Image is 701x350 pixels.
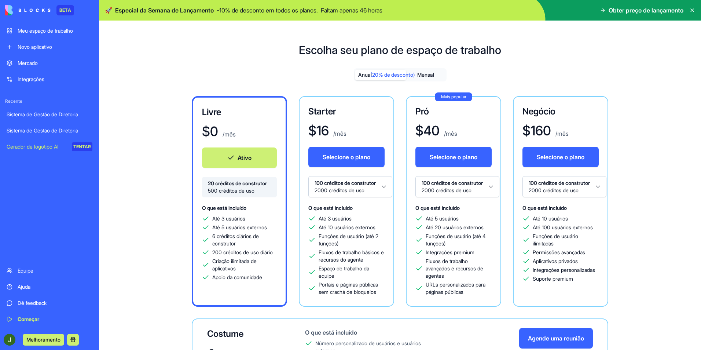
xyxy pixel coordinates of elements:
font: Anual [358,71,368,79]
img: ACg8ocIspyNl0f8hfb4bAaA_S6oWeVfi_hJl_GBqU1fh7dCzgWM2xw=s96-c [4,334,15,346]
h3: Negócio [522,106,599,117]
div: O que está incluído [305,328,438,337]
div: Novo aplicativo [18,43,92,51]
span: Até 20 usuários externos [426,224,484,231]
button: Mensal [406,70,445,80]
font: 16 [316,123,329,139]
h1: $ [202,124,218,139]
font: 40 [423,123,440,139]
font: Ativo [238,153,252,162]
h3: Pró [415,106,492,117]
a: Sistema de Gestão de Diretoria [2,123,97,138]
div: BETA [56,5,74,15]
a: BETA [5,5,74,15]
a: Integrações [2,72,97,87]
span: Apoio da comunidade [212,274,262,281]
font: /mês [444,130,457,137]
div: Dê feedback [18,299,92,307]
button: Ativo [202,147,277,168]
span: O que está incluído [522,205,567,211]
span: Funções de usuário (até 2 funções) [319,233,385,247]
span: Até 5 usuários externos [212,224,267,231]
button: Selecione o plano [522,147,599,167]
span: Fluxos de trabalho avançados e recursos de agentes [426,258,492,280]
div: Sistema de Gestão de Diretoria [7,127,92,134]
span: O que está incluído [415,205,460,211]
a: Dê feedback [2,296,97,310]
font: /mês [333,130,346,137]
font: /mês [555,130,569,137]
span: Até 3 usuários [212,215,245,222]
div: Sistema de Gestão de Diretoria [7,111,92,118]
h1: $ [308,123,329,138]
span: Especial da Semana de Lançamento [115,6,214,15]
div: Ajuda [18,283,92,291]
span: Até 5 usuários [426,215,459,222]
span: Suporte premium [533,275,573,282]
a: Começar [2,312,97,327]
h3: Livre [202,106,277,118]
a: Ajuda [2,280,97,294]
a: Meu espaço de trabalho [2,23,97,38]
span: Funções de usuário (até 4 funções) [426,233,492,247]
p: Faltam apenas 46 horas [321,6,382,15]
font: 10% de desconto em todos os planos. [219,7,318,14]
span: O que está incluído [308,205,353,211]
span: Espaço de trabalho da equipe [319,265,385,280]
div: Mercado [18,59,92,67]
span: Até 100 usuários externos [533,224,593,231]
a: Mercado [2,56,97,70]
button: Melhoramento [23,334,64,346]
span: Permissões avançadas [533,249,585,256]
h1: $ [522,123,551,138]
span: Criação ilimitada de aplicativos [212,258,277,272]
h1: Escolha seu plano de espaço de trabalho [299,43,501,56]
span: 200 créditos de uso diário [212,249,273,256]
img: logotipo [5,5,51,15]
div: Integrações [18,76,92,83]
span: O que está incluído [202,205,246,211]
div: Gerador de logotipo AI [7,143,67,150]
div: TENTAR [72,142,92,151]
button: Selecione o plano [415,147,492,167]
span: (20% de desconto) [370,71,403,79]
span: 🚀 [105,6,112,15]
font: 160 [531,123,551,139]
a: Equipe [2,263,97,278]
font: /mês [223,131,236,138]
span: Até 10 usuários [533,215,568,222]
span: Recente [2,98,97,104]
p: - [217,6,318,15]
h1: $ [415,123,440,138]
a: Gerador de logotipo AITENTAR [2,139,97,154]
span: Integrações premium [426,249,474,256]
span: 6 créditos diários de construtor [212,233,277,247]
span: 20 créditos de construtor [208,180,271,187]
button: Selecione o plano [308,147,385,167]
font: 0 [210,123,218,139]
a: Melhoramento [23,336,64,343]
span: Obter preço de lançamento [609,6,683,15]
a: Sistema de Gestão de Diretoria [2,107,97,122]
span: Integrações personalizadas [533,266,595,274]
div: Costume [207,328,282,340]
span: Até 10 usuários externos [319,224,375,231]
span: URLs personalizados para páginas públicas [426,281,492,296]
span: Fluxos de trabalho básicos e recursos do agente [319,249,385,263]
div: Mais popular [435,92,472,101]
a: Novo aplicativo [2,40,97,54]
div: Começar [18,316,92,323]
div: Equipe [18,267,92,274]
h3: Starter [308,106,385,117]
span: 500 créditos de uso [208,187,271,194]
button: Agende uma reunião [519,328,593,349]
span: Aplicativos privados [533,258,578,265]
span: Portais e páginas públicas sem crachá de bloqueios [319,281,385,296]
div: Meu espaço de trabalho [18,27,92,34]
span: Até 3 usuários [319,215,352,222]
span: Funções de usuário ilimitadas [533,233,599,247]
